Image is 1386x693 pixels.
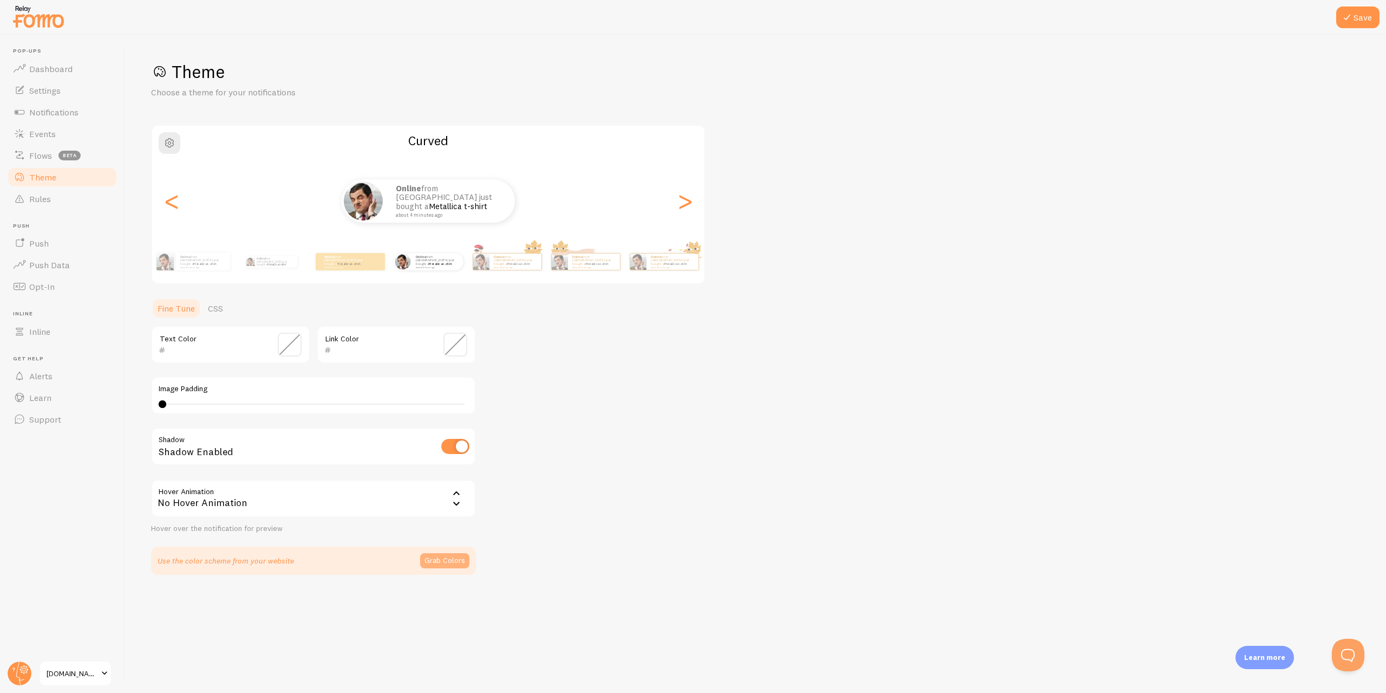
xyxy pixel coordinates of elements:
span: Support [29,414,61,425]
a: Events [6,123,118,145]
span: Alerts [29,371,53,381]
a: Metallica t-shirt [664,262,687,266]
p: from [GEOGRAPHIC_DATA] just bought a [257,256,293,268]
p: from [GEOGRAPHIC_DATA] just bought a [651,255,694,268]
div: Next slide [678,162,691,240]
span: Push [29,238,49,249]
a: Metallica t-shirt [193,262,217,266]
a: Settings [6,80,118,101]
a: Inline [6,321,118,342]
a: Push Data [6,254,118,276]
a: Rules [6,188,118,210]
a: CSS [201,297,230,319]
a: Metallica t-shirt [337,262,361,266]
p: from [GEOGRAPHIC_DATA] just bought a [572,255,616,268]
span: Learn [29,392,51,403]
a: Dashboard [6,58,118,80]
a: Opt-In [6,276,118,297]
button: Grab Colors [420,553,469,568]
span: Rules [29,193,51,204]
img: Fomo [630,254,646,270]
strong: Online [396,183,421,193]
a: Flows beta [6,145,118,166]
strong: Online [572,255,583,259]
div: Previous slide [165,162,178,240]
p: Use the color scheme from your website [158,555,294,566]
img: Fomo [156,253,174,270]
strong: Online [416,255,426,259]
small: about 4 minutes ago [416,266,458,268]
h2: Curved [152,132,704,149]
p: from [GEOGRAPHIC_DATA] just bought a [416,255,459,268]
p: Learn more [1244,652,1285,663]
h1: Theme [151,61,1360,83]
small: about 4 minutes ago [180,266,225,268]
small: about 4 minutes ago [651,266,693,268]
span: Notifications [29,107,79,118]
a: Metallica t-shirt [585,262,609,266]
span: Theme [29,172,56,183]
span: Inline [29,326,50,337]
div: Shadow Enabled [151,428,476,467]
a: Metallica t-shirt [267,263,286,266]
a: Metallica t-shirt [429,262,452,266]
small: about 4 minutes ago [494,266,536,268]
span: Push [13,223,118,230]
span: Opt-In [29,281,55,292]
span: beta [58,151,81,160]
div: No Hover Animation [151,480,476,517]
strong: Online [494,255,504,259]
div: Hover over the notification for preview [151,524,476,534]
small: about 4 minutes ago [324,266,367,268]
p: from [GEOGRAPHIC_DATA] just bought a [396,184,504,218]
a: Metallica t-shirt [507,262,530,266]
a: Alerts [6,365,118,387]
iframe: Help Scout Beacon - Open [1332,639,1364,671]
p: from [GEOGRAPHIC_DATA] just bought a [180,255,226,268]
img: Fomo [473,254,489,270]
a: Push [6,232,118,254]
span: Flows [29,150,52,161]
strong: Online [180,255,191,259]
small: about 4 minutes ago [572,266,614,268]
span: [DOMAIN_NAME] [47,667,98,680]
img: Fomo [395,254,410,269]
a: Metallica t-shirt [429,201,487,211]
label: Image Padding [159,384,468,394]
a: Fine Tune [151,297,201,319]
span: Pop-ups [13,48,118,55]
img: Fomo [344,182,383,221]
p: Choose a theme for your notifications [151,86,411,99]
span: Settings [29,85,61,96]
img: Fomo [551,254,567,270]
a: Notifications [6,101,118,123]
span: Get Help [13,355,118,362]
a: [DOMAIN_NAME] [39,660,112,686]
span: Push Data [29,260,70,270]
a: Support [6,409,118,430]
a: Learn [6,387,118,409]
strong: Online [651,255,661,259]
p: from [GEOGRAPHIC_DATA] just bought a [494,255,537,268]
p: from [GEOGRAPHIC_DATA] just bought a [324,255,368,268]
strong: Online [257,257,265,260]
span: Events [29,128,56,139]
small: about 4 minutes ago [396,212,501,218]
img: fomo-relay-logo-orange.svg [11,3,66,30]
strong: Online [324,255,335,259]
span: Dashboard [29,63,73,74]
a: Theme [6,166,118,188]
span: Inline [13,310,118,318]
img: Fomo [246,257,254,266]
div: Learn more [1235,646,1294,669]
